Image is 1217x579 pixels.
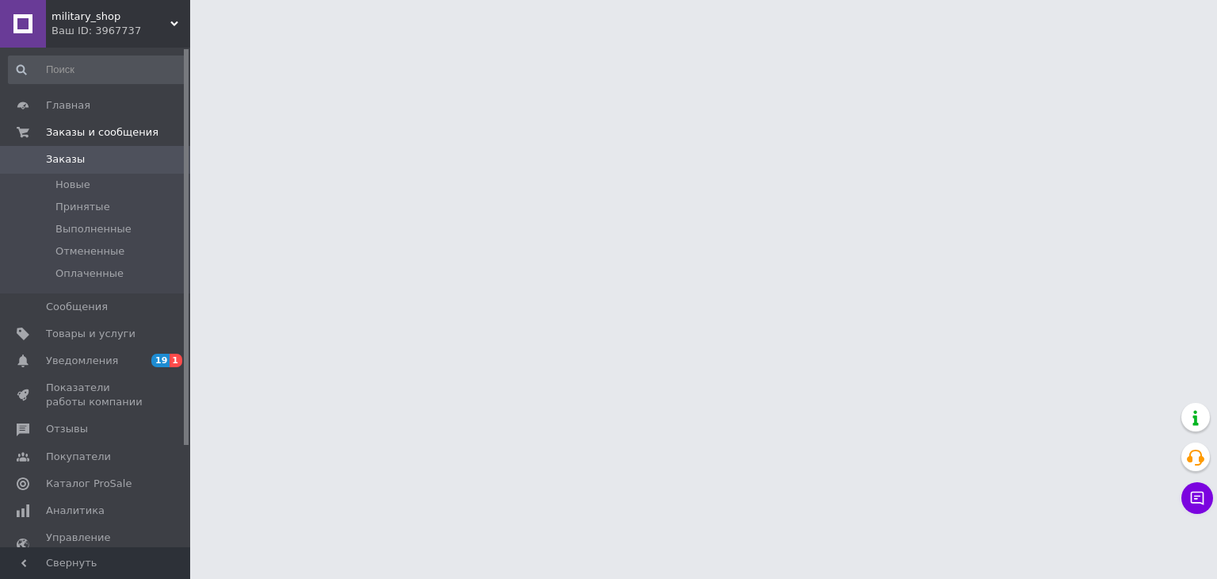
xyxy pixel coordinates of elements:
[46,531,147,559] span: Управление сайтом
[55,266,124,281] span: Оплаченные
[46,152,85,167] span: Заказы
[46,125,158,140] span: Заказы и сообщения
[170,354,182,367] span: 1
[46,300,108,314] span: Сообщения
[55,178,90,192] span: Новые
[55,200,110,214] span: Принятые
[46,98,90,113] span: Главная
[151,354,170,367] span: 19
[55,222,132,236] span: Выполненные
[46,354,118,368] span: Уведомления
[46,504,105,518] span: Аналитика
[46,450,111,464] span: Покупатели
[55,244,124,259] span: Отмененные
[46,327,135,341] span: Товары и услуги
[46,381,147,409] span: Показатели работы компании
[52,10,170,24] span: military_shop
[46,477,132,491] span: Каталог ProSale
[8,56,187,84] input: Поиск
[1181,482,1213,514] button: Чат с покупателем
[52,24,190,38] div: Ваш ID: 3967737
[46,422,88,436] span: Отзывы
